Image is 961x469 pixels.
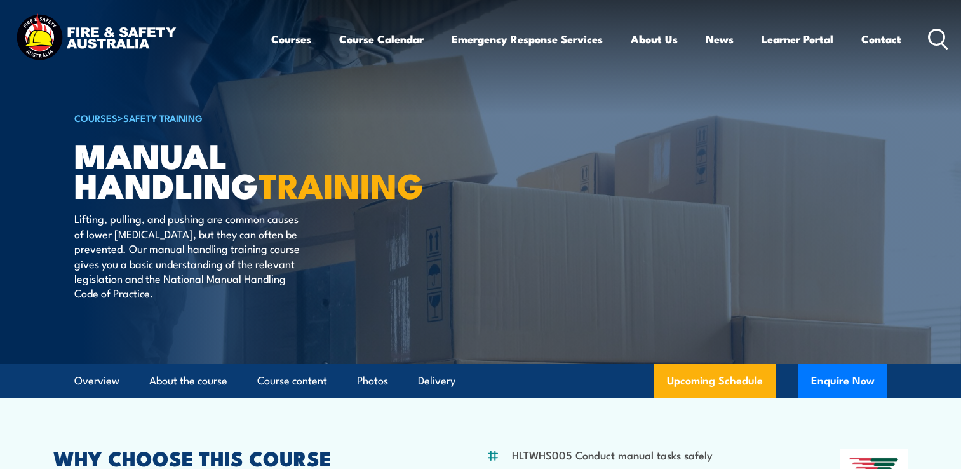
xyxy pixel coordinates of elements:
a: Learner Portal [762,22,833,56]
li: HLTWHS005 Conduct manual tasks safely [512,447,713,462]
a: Safety Training [123,111,203,125]
a: Emergency Response Services [452,22,603,56]
a: Photos [357,364,388,398]
a: Delivery [418,364,455,398]
a: Courses [271,22,311,56]
a: Contact [861,22,901,56]
h6: > [74,110,388,125]
a: Upcoming Schedule [654,364,776,398]
a: Overview [74,364,119,398]
button: Enquire Now [798,364,887,398]
p: Lifting, pulling, and pushing are common causes of lower [MEDICAL_DATA], but they can often be pr... [74,211,306,300]
strong: TRAINING [259,158,424,210]
a: About Us [631,22,678,56]
h1: Manual Handling [74,140,388,199]
a: COURSES [74,111,118,125]
a: News [706,22,734,56]
a: Course Calendar [339,22,424,56]
a: Course content [257,364,327,398]
h2: WHY CHOOSE THIS COURSE [53,449,424,466]
a: About the course [149,364,227,398]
